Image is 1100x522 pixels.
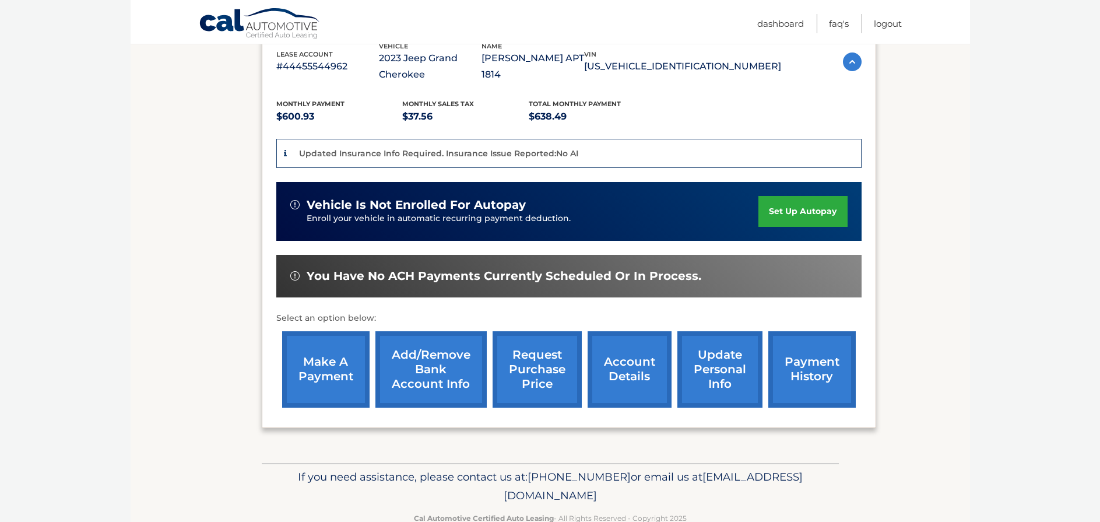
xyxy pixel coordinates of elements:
span: Monthly Payment [276,100,345,108]
p: Updated Insurance Info Required. Insurance Issue Reported:No AI [299,148,578,159]
a: Dashboard [757,14,804,33]
span: [PHONE_NUMBER] [528,470,631,484]
a: FAQ's [829,14,849,33]
p: If you need assistance, please contact us at: or email us at [269,468,831,505]
p: #44455544962 [276,58,379,75]
a: payment history [768,331,856,408]
a: request purchase price [493,331,582,408]
a: update personal info [677,331,762,408]
a: make a payment [282,331,370,408]
p: [PERSON_NAME] APT 1814 [482,50,584,83]
a: Cal Automotive [199,8,321,41]
span: You have no ACH payments currently scheduled or in process. [307,269,701,283]
a: set up autopay [758,196,847,227]
span: vehicle [379,42,408,50]
span: name [482,42,502,50]
span: vehicle is not enrolled for autopay [307,198,526,212]
img: alert-white.svg [290,200,300,209]
a: account details [588,331,672,408]
a: Add/Remove bank account info [375,331,487,408]
p: 2023 Jeep Grand Cherokee [379,50,482,83]
p: Enroll your vehicle in automatic recurring payment deduction. [307,212,759,225]
span: vin [584,50,596,58]
span: Monthly sales Tax [402,100,474,108]
p: $37.56 [402,108,529,125]
p: Select an option below: [276,311,862,325]
img: alert-white.svg [290,271,300,281]
p: [US_VEHICLE_IDENTIFICATION_NUMBER] [584,58,781,75]
p: $638.49 [529,108,655,125]
span: Total Monthly Payment [529,100,621,108]
a: Logout [874,14,902,33]
img: accordion-active.svg [843,52,862,71]
span: lease account [276,50,333,58]
p: $600.93 [276,108,403,125]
